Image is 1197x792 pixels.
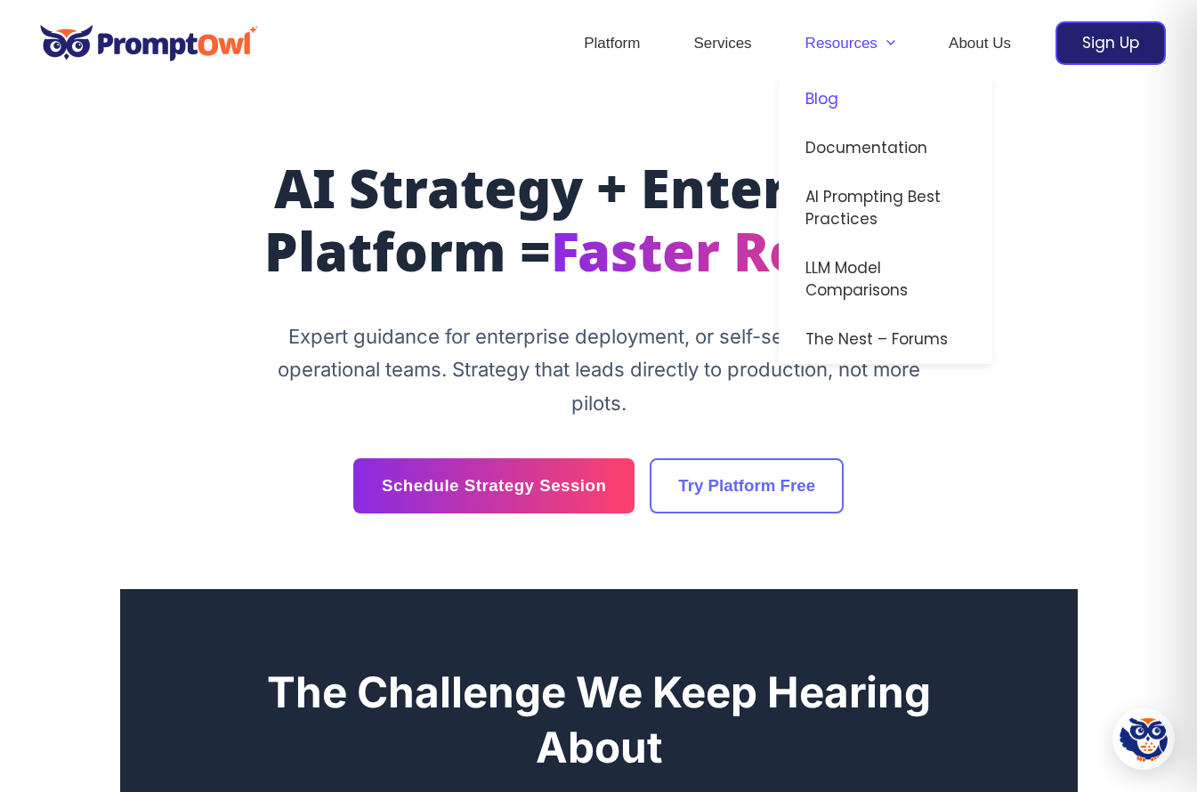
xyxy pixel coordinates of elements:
[779,315,992,364] a: The Nest – Forums
[265,320,933,421] p: Expert guidance for enterprise deployment, or self-service tools for operational teams. Strategy ...
[779,12,922,75] a: ResourcesMenu Toggle
[557,12,667,75] a: Platform
[1120,715,1168,763] img: Hootie - PromptOwl AI Assistant
[779,173,992,244] a: AI Prompting Best Practices
[779,124,992,173] a: Documentation
[551,222,934,292] span: Faster Results
[1055,21,1166,65] a: Sign Up
[922,12,1038,75] a: About Us
[779,75,992,124] a: Blog
[557,12,1038,75] nav: Site Navigation: Header
[353,458,635,513] a: Schedule Strategy Session
[650,458,844,513] a: Try Platform Free
[243,665,955,775] h2: The Challenge We Keep Hearing About
[667,12,778,75] a: Services
[31,12,267,74] img: promptowl.ai logo
[150,163,1047,290] h1: AI Strategy + Enterprise Platform =
[779,244,992,315] a: LLM Model Comparisons
[878,12,895,75] span: Menu Toggle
